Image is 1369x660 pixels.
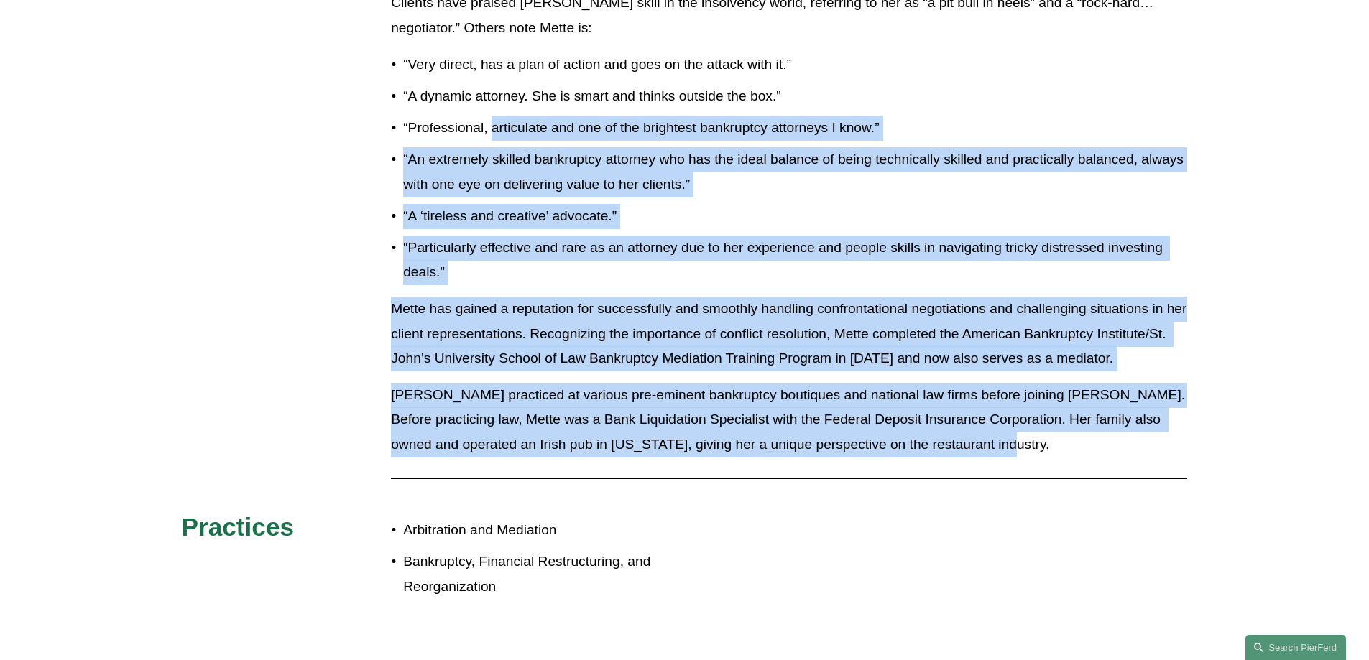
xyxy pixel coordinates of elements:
[403,518,684,543] p: Arbitration and Mediation
[391,383,1187,457] p: [PERSON_NAME] practiced at various pre-eminent bankruptcy boutiques and national law firms before...
[182,513,295,541] span: Practices
[1245,635,1346,660] a: Search this site
[403,236,1187,285] p: “Particularly effective and rare as an attorney due to her experience and people skills in naviga...
[403,84,1187,109] p: “A dynamic attorney. She is smart and thinks outside the box.”
[403,549,684,599] p: Bankruptcy, Financial Restructuring, and Reorganization
[403,52,1187,78] p: “Very direct, has a plan of action and goes on the attack with it.”
[403,147,1187,197] p: “An extremely skilled bankruptcy attorney who has the ideal balance of being technically skilled ...
[403,204,1187,229] p: “A ‘tireless and creative’ advocate.”
[403,116,1187,141] p: “Professional, articulate and one of the brightest bankruptcy attorneys I know.”
[391,297,1187,371] p: Mette has gained a reputation for successfully and smoothly handling confrontational negotiations...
